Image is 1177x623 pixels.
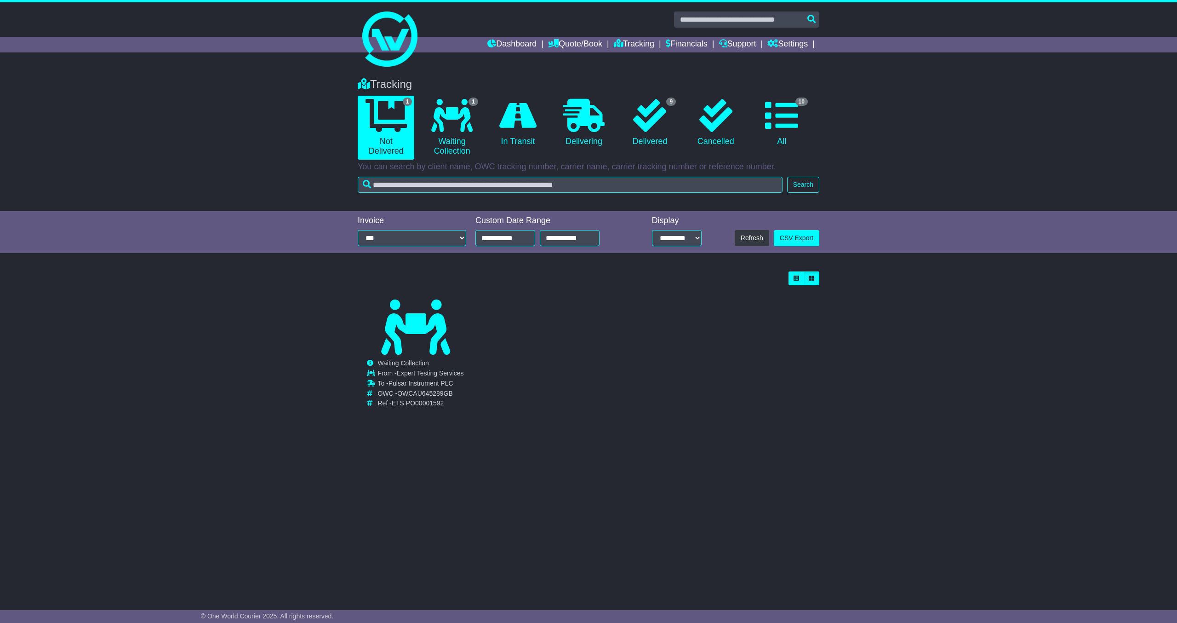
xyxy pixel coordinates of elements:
[397,390,453,397] span: OWCAU645289GB
[201,612,334,620] span: © One World Courier 2025. All rights reserved.
[353,78,824,91] div: Tracking
[754,96,810,150] a: 10 All
[389,380,453,387] span: Pulsar Instrument PLC
[358,216,466,226] div: Invoice
[666,98,676,106] span: 9
[377,380,463,390] td: To -
[490,96,546,150] a: In Transit
[614,37,654,52] a: Tracking
[735,230,769,246] button: Refresh
[377,390,463,400] td: OWC -
[358,162,819,172] p: You can search by client name, OWC tracking number, carrier name, carrier tracking number or refe...
[475,216,623,226] div: Custom Date Range
[377,399,463,407] td: Ref -
[795,98,808,106] span: 10
[787,177,819,193] button: Search
[622,96,678,150] a: 9 Delivered
[555,96,612,150] a: Delivering
[666,37,708,52] a: Financials
[487,37,537,52] a: Dashboard
[767,37,808,52] a: Settings
[377,369,463,380] td: From -
[719,37,756,52] a: Support
[403,98,412,106] span: 1
[377,359,429,367] span: Waiting Collection
[392,399,444,407] span: ETS PO00001592
[423,96,480,160] a: 1 Waiting Collection
[548,37,602,52] a: Quote/Book
[774,230,819,246] a: CSV Export
[652,216,702,226] div: Display
[469,98,478,106] span: 1
[358,96,414,160] a: 1 Not Delivered
[687,96,744,150] a: Cancelled
[397,369,464,377] span: Expert Testing Services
